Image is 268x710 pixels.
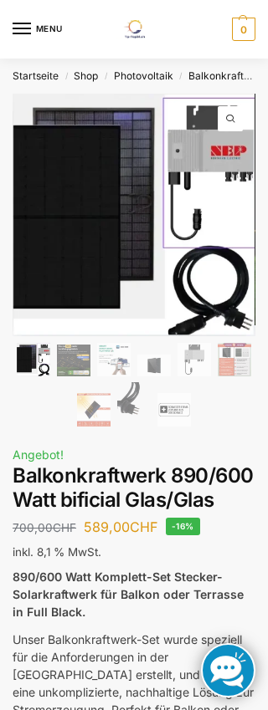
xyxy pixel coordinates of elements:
[137,355,171,377] img: Maysun
[97,343,131,376] img: Balkonkraftwerk 890/600 Watt bificial Glas/Glas – Bild 3
[13,447,64,462] span: Angebot!
[53,521,76,534] span: CHF
[13,464,255,513] h1: Balkonkraftwerk 890/600 Watt bificial Glas/Glas
[84,518,157,535] bdi: 589,00
[13,17,63,42] button: Menu
[17,343,50,376] img: Bificiales Hochleistungsmodul
[157,393,191,427] img: Balkonkraftwerk 890/600 Watt bificial Glas/Glas – Bild 9
[74,69,98,82] a: Shop
[173,70,188,82] span: /
[13,545,101,559] span: inkl. 8,1 % MwSt.
[57,345,90,376] img: Balkonkraftwerk 890/600 Watt bificial Glas/Glas – Bild 2
[13,59,255,94] nav: Breadcrumb
[59,70,74,82] span: /
[218,343,251,376] img: Bificial im Vergleich zu billig Modulen
[228,18,255,41] a: 0
[178,343,211,376] img: Balkonkraftwerk 890/600 Watt bificial Glas/Glas – Bild 5
[114,69,173,82] a: Photovoltaik
[232,18,255,41] span: 0
[117,382,151,427] img: Anschlusskabel-3meter_schweizer-stecker
[130,518,157,535] span: CHF
[13,570,244,619] strong: 890/600 Watt Komplett-Set Stecker-Solarkraftwerk für Balkon oder Terrasse in Full Black.
[13,69,59,82] a: Startseite
[13,521,76,534] bdi: 700,00
[98,70,113,82] span: /
[77,393,111,427] img: Bificial 30 % mehr Leistung
[114,20,153,38] img: Solaranlagen, Speicheranlagen und Energiesparprodukte
[166,518,200,535] span: -16%
[228,18,255,41] nav: Cart contents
